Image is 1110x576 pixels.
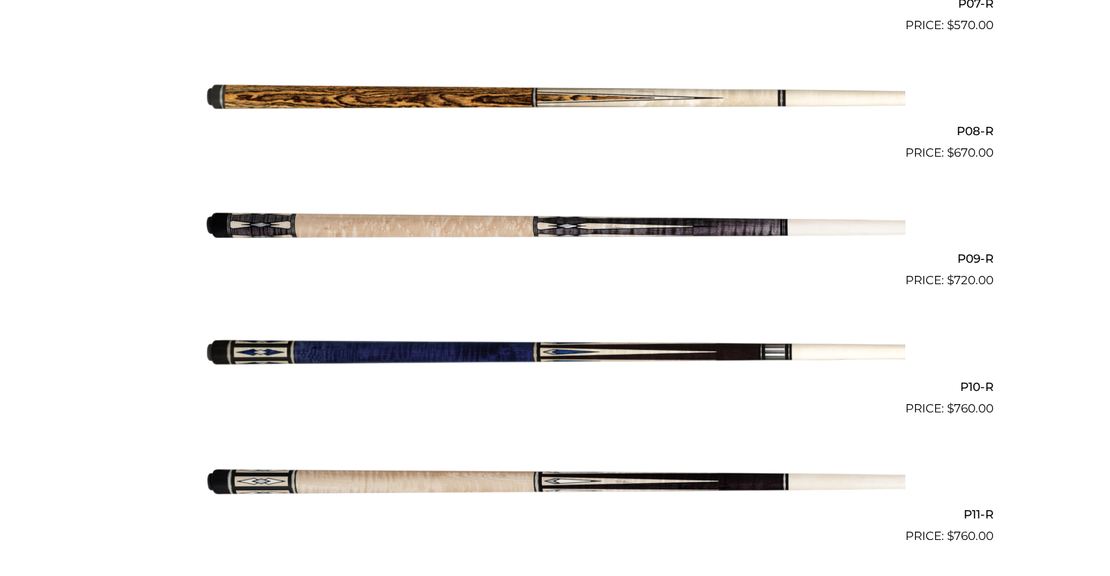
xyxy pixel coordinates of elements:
span: $ [947,401,954,415]
span: $ [947,529,954,543]
a: P08-R $670.00 [117,40,993,162]
span: $ [947,146,954,159]
bdi: 760.00 [947,529,993,543]
h2: P10-R [117,374,993,399]
bdi: 720.00 [947,273,993,287]
bdi: 670.00 [947,146,993,159]
img: P09-R [205,168,905,284]
img: P10-R [205,295,905,412]
a: P11-R $760.00 [117,424,993,546]
bdi: 760.00 [947,401,993,415]
a: P09-R $720.00 [117,168,993,290]
span: $ [947,273,954,287]
a: P10-R $760.00 [117,295,993,417]
h2: P08-R [117,119,993,144]
h2: P11-R [117,502,993,527]
img: P08-R [205,40,905,157]
span: $ [947,18,954,32]
bdi: 570.00 [947,18,993,32]
img: P11-R [205,424,905,540]
h2: P09-R [117,246,993,272]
